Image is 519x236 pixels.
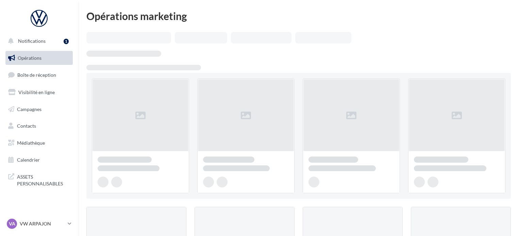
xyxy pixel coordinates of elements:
[17,157,40,163] span: Calendrier
[64,39,69,44] div: 1
[18,38,46,44] span: Notifications
[17,123,36,129] span: Contacts
[5,217,73,230] a: VA VW ARPAJON
[20,220,65,227] p: VW ARPAJON
[4,85,74,99] a: Visibilité en ligne
[17,106,41,112] span: Campagnes
[17,140,45,146] span: Médiathèque
[4,51,74,65] a: Opérations
[4,102,74,116] a: Campagnes
[4,169,74,189] a: ASSETS PERSONNALISABLES
[18,55,41,61] span: Opérations
[4,34,71,48] button: Notifications 1
[18,89,55,95] span: Visibilité en ligne
[9,220,15,227] span: VA
[17,172,70,187] span: ASSETS PERSONNALISABLES
[86,11,511,21] div: Opérations marketing
[4,136,74,150] a: Médiathèque
[17,72,56,78] span: Boîte de réception
[4,68,74,82] a: Boîte de réception
[4,119,74,133] a: Contacts
[4,153,74,167] a: Calendrier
